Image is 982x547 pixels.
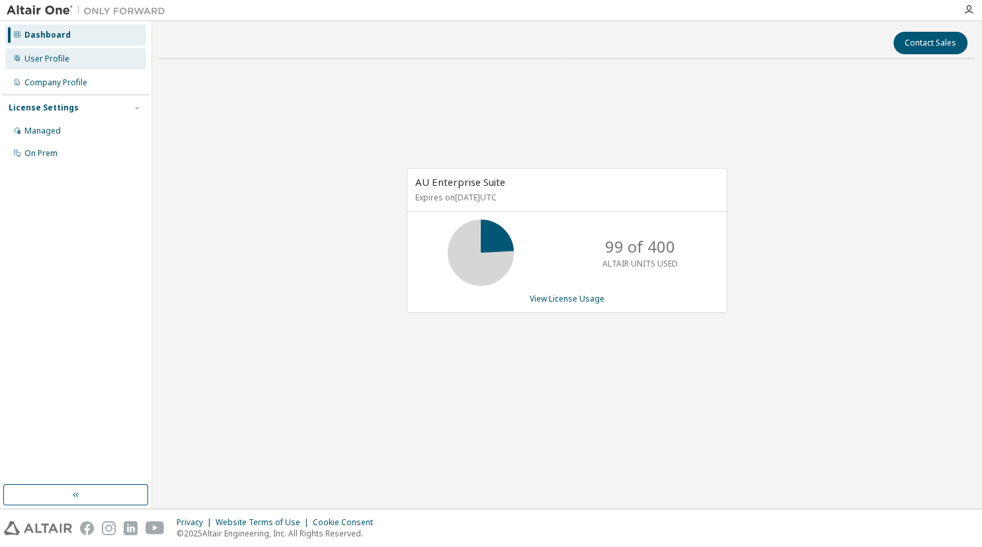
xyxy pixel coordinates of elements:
[4,521,72,535] img: altair_logo.svg
[80,521,94,535] img: facebook.svg
[7,4,172,17] img: Altair One
[24,77,87,88] div: Company Profile
[605,235,675,258] p: 99 of 400
[415,175,505,189] span: AU Enterprise Suite
[102,521,116,535] img: instagram.svg
[415,192,716,203] p: Expires on [DATE] UTC
[24,126,61,136] div: Managed
[24,30,71,40] div: Dashboard
[177,517,216,528] div: Privacy
[313,517,381,528] div: Cookie Consent
[9,103,79,113] div: License Settings
[216,517,313,528] div: Website Terms of Use
[530,293,604,304] a: View License Usage
[124,521,138,535] img: linkedin.svg
[893,32,967,54] button: Contact Sales
[145,521,165,535] img: youtube.svg
[24,54,69,64] div: User Profile
[177,528,381,539] p: © 2025 Altair Engineering, Inc. All Rights Reserved.
[602,258,678,269] p: ALTAIR UNITS USED
[24,148,58,159] div: On Prem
